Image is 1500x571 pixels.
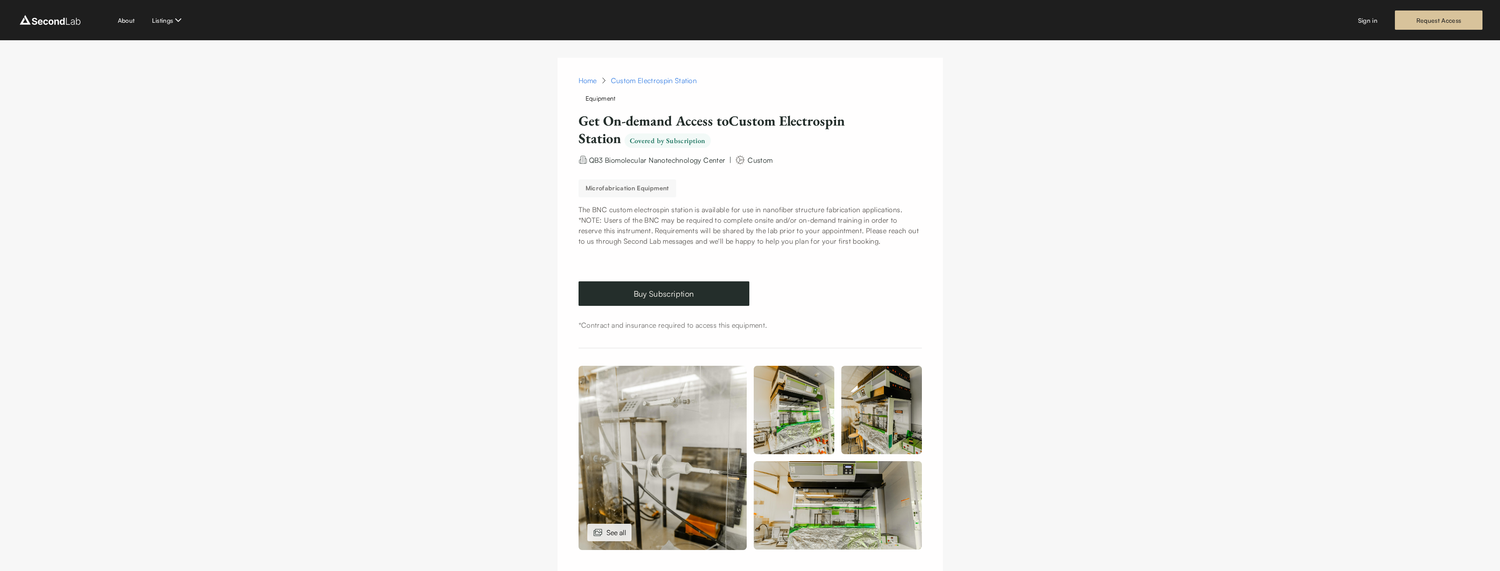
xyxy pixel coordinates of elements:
[579,281,749,306] a: Buy Subscription
[735,154,745,165] img: manufacturer
[18,13,83,27] img: logo
[589,155,726,164] a: QB3 Biomolecular Nanotechnology Center
[579,112,877,147] h1: Get On-demand Access to Custom Electrospin Station
[611,75,697,86] div: Custom Electrospin Station
[587,524,632,541] div: See all
[579,366,747,550] img: Custom Electrospin Station 1
[579,204,922,215] p: The BNC custom electrospin station is available for use in nanofiber structure fabrication applic...
[754,366,834,454] img: Custom Electrospin Station 1
[729,154,731,165] div: |
[593,527,603,538] img: images
[579,215,922,246] p: *NOTE: Users of the BNC may be required to complete onsite and/or on-demand training in order to ...
[579,320,922,330] div: *Contract and insurance required to access this equipment.
[589,156,726,165] span: QB3 Biomolecular Nanotechnology Center
[118,16,135,25] a: About
[748,155,773,164] span: Custom
[841,366,922,454] img: Custom Electrospin Station 1
[579,75,597,86] a: Home
[579,179,676,197] button: Microfabrication Equipment
[152,15,184,25] button: Listings
[754,461,922,550] img: Custom Electrospin Station 1
[1395,11,1482,30] a: Request Access
[579,91,623,105] span: Equipment
[625,133,711,148] span: Covered by Subscription
[1358,16,1377,25] a: Sign in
